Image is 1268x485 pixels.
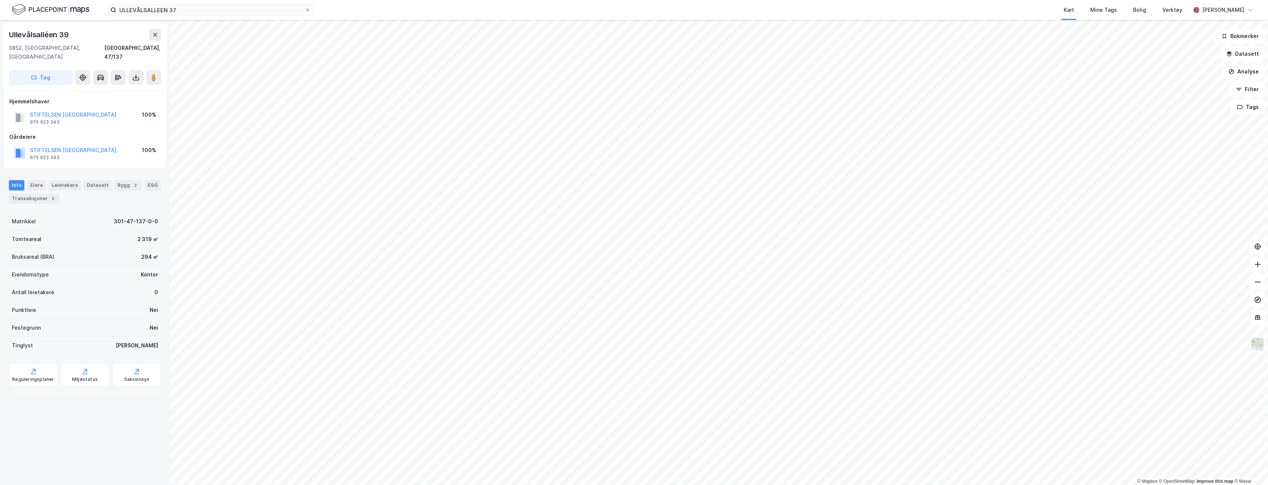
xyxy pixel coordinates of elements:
[1159,479,1195,484] a: OpenStreetMap
[137,235,158,244] div: 2 319 ㎡
[12,288,54,297] div: Antall leietakere
[9,133,161,141] div: Gårdeiere
[141,252,158,261] div: 294 ㎡
[12,376,54,382] div: Reguleringsplaner
[49,180,81,190] div: Leietakere
[12,306,36,314] div: Punktleie
[1215,29,1265,44] button: Bokmerker
[12,252,54,261] div: Bruksareal (BRA)
[1202,6,1244,14] div: [PERSON_NAME]
[116,4,305,16] input: Søk på adresse, matrikkel, gårdeiere, leietakere eller personer
[84,180,112,190] div: Datasett
[142,110,156,119] div: 100%
[1231,450,1268,485] iframe: Chat Widget
[150,323,158,332] div: Nei
[1222,64,1265,79] button: Analyse
[116,341,158,350] div: [PERSON_NAME]
[12,323,41,332] div: Festegrunn
[1251,337,1265,351] img: Z
[1230,82,1265,97] button: Filter
[150,306,158,314] div: Nei
[30,155,59,161] div: 975 623 343
[1162,6,1182,14] div: Verktøy
[12,341,33,350] div: Tinglyst
[30,119,59,125] div: 975 623 343
[12,270,49,279] div: Eiendomstype
[145,180,161,190] div: ESG
[12,235,41,244] div: Tomteareal
[9,70,72,85] button: Tag
[104,44,161,61] div: [GEOGRAPHIC_DATA], 47/137
[72,376,98,382] div: Miljøstatus
[12,3,89,16] img: logo.f888ab2527a4732fd821a326f86c7f29.svg
[1231,450,1268,485] div: Kontrollprogram for chat
[114,217,158,226] div: 301-47-137-0-0
[1090,6,1117,14] div: Mine Tags
[1220,47,1265,61] button: Datasett
[9,180,24,190] div: Info
[9,193,59,204] div: Transaksjoner
[12,217,36,226] div: Matrikkel
[9,97,161,106] div: Hjemmelshaver
[141,270,158,279] div: Kontor
[27,180,46,190] div: Eiere
[142,146,156,155] div: 100%
[154,288,158,297] div: 0
[9,44,104,61] div: 0852, [GEOGRAPHIC_DATA], [GEOGRAPHIC_DATA]
[1133,6,1146,14] div: Bolig
[124,376,150,382] div: Saksinnsyn
[115,180,142,190] div: Bygg
[1231,100,1265,114] button: Tags
[49,195,57,202] div: 3
[9,29,70,41] div: Ullevålsalléen 39
[1064,6,1074,14] div: Kart
[1137,479,1158,484] a: Mapbox
[132,182,139,189] div: 2
[1197,479,1233,484] a: Improve this map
